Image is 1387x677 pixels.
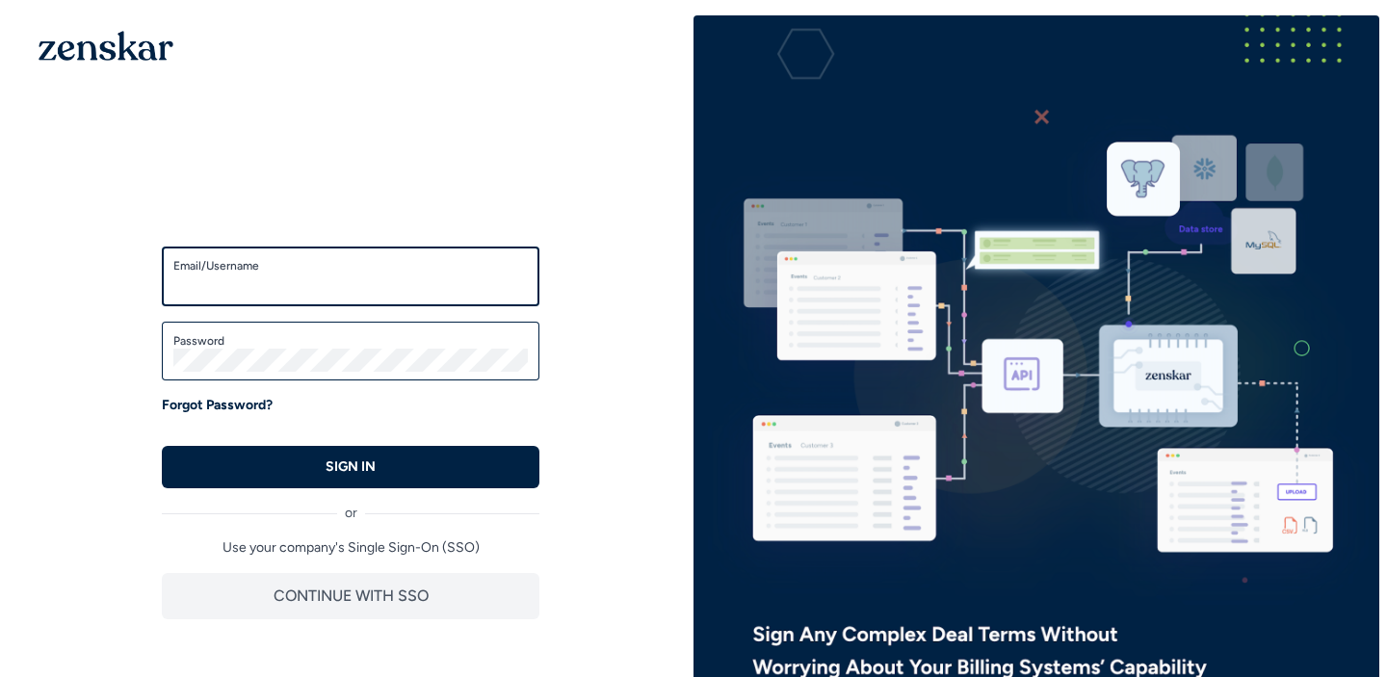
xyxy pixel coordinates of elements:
[39,31,173,61] img: 1OGAJ2xQqyY4LXKgY66KYq0eOWRCkrZdAb3gUhuVAqdWPZE9SRJmCz+oDMSn4zDLXe31Ii730ItAGKgCKgCCgCikA4Av8PJUP...
[162,396,273,415] a: Forgot Password?
[162,446,539,488] button: SIGN IN
[173,333,528,349] label: Password
[162,573,539,619] button: CONTINUE WITH SSO
[173,258,528,273] label: Email/Username
[326,457,376,477] p: SIGN IN
[162,488,539,523] div: or
[162,538,539,558] p: Use your company's Single Sign-On (SSO)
